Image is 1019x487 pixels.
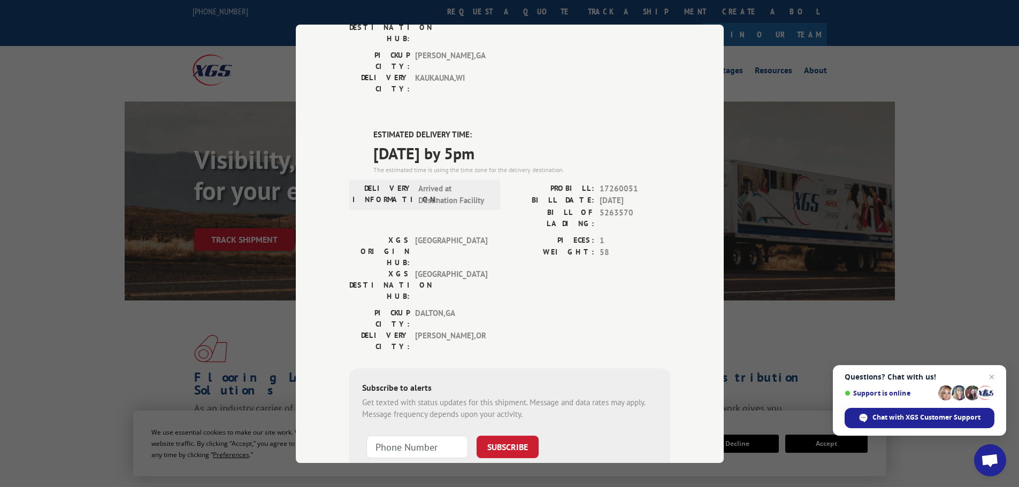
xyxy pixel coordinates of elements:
[477,435,539,458] button: SUBSCRIBE
[845,408,994,428] div: Chat with XGS Customer Support
[418,182,491,206] span: Arrived at Destination Facility
[600,246,670,259] span: 58
[415,234,487,268] span: [GEOGRAPHIC_DATA]
[349,72,410,95] label: DELIVERY CITY:
[349,11,410,44] label: XGS DESTINATION HUB:
[415,329,487,352] span: [PERSON_NAME] , OR
[349,268,410,302] label: XGS DESTINATION HUB:
[974,444,1006,476] div: Open chat
[415,268,487,302] span: [GEOGRAPHIC_DATA]
[600,234,670,246] span: 1
[415,72,487,95] span: KAUKAUNA , WI
[510,195,594,207] label: BILL DATE:
[373,129,670,141] label: ESTIMATED DELIVERY TIME:
[415,11,487,44] span: [GEOGRAPHIC_DATA]
[373,165,670,174] div: The estimated time is using the time zone for the delivery destination.
[415,307,487,329] span: DALTON , GA
[600,206,670,229] span: 5263570
[985,370,998,383] span: Close chat
[349,329,410,352] label: DELIVERY CITY:
[510,246,594,259] label: WEIGHT:
[362,381,657,396] div: Subscribe to alerts
[373,141,670,165] span: [DATE] by 5pm
[872,413,980,422] span: Chat with XGS Customer Support
[349,307,410,329] label: PICKUP CITY:
[510,234,594,246] label: PIECES:
[600,195,670,207] span: [DATE]
[600,182,670,195] span: 17260051
[366,435,468,458] input: Phone Number
[845,389,934,397] span: Support is online
[349,234,410,268] label: XGS ORIGIN HUB:
[415,50,487,72] span: [PERSON_NAME] , GA
[845,373,994,381] span: Questions? Chat with us!
[510,182,594,195] label: PROBILL:
[362,396,657,420] div: Get texted with status updates for this shipment. Message and data rates may apply. Message frequ...
[353,182,413,206] label: DELIVERY INFORMATION:
[349,50,410,72] label: PICKUP CITY:
[510,206,594,229] label: BILL OF LADING:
